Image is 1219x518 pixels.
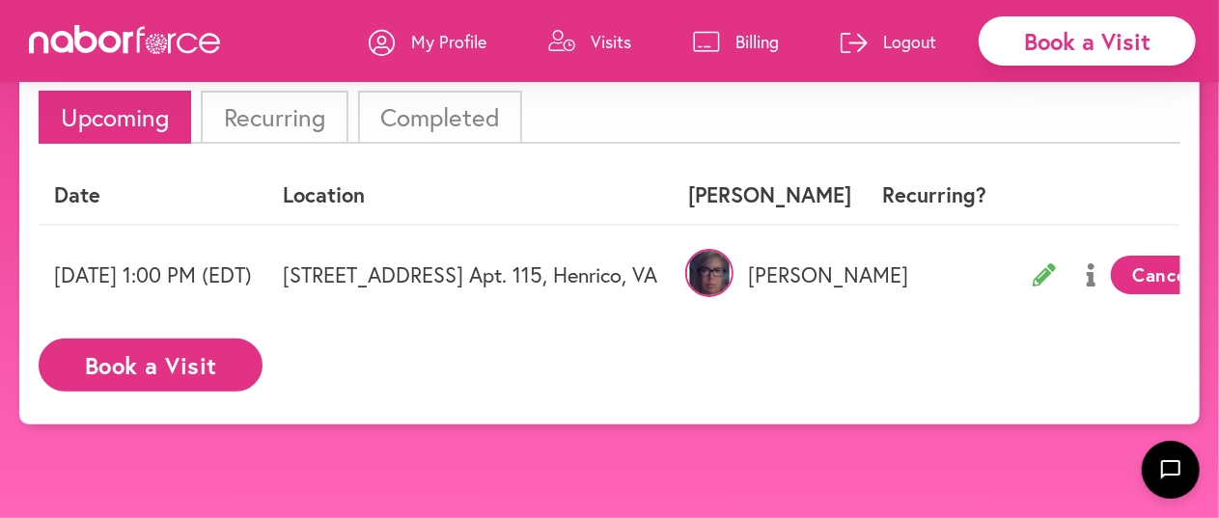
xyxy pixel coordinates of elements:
[39,339,263,392] button: Book a Visit
[841,13,936,70] a: Logout
[685,249,734,297] img: nbil7nzJRMOxsXNodhN1
[979,16,1196,66] div: Book a Visit
[735,30,779,53] p: Billing
[39,91,191,144] li: Upcoming
[867,167,1002,224] th: Recurring?
[358,91,522,144] li: Completed
[693,13,779,70] a: Billing
[411,30,486,53] p: My Profile
[39,167,267,224] th: Date
[201,91,347,144] li: Recurring
[39,225,267,324] td: [DATE] 1:00 PM (EDT)
[267,225,673,324] td: [STREET_ADDRESS] Apt. 115, Henrico, VA
[688,262,851,287] p: [PERSON_NAME]
[548,13,631,70] a: Visits
[673,167,867,224] th: [PERSON_NAME]
[369,13,486,70] a: My Profile
[39,353,263,371] a: Book a Visit
[267,167,673,224] th: Location
[591,30,631,53] p: Visits
[883,30,936,53] p: Logout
